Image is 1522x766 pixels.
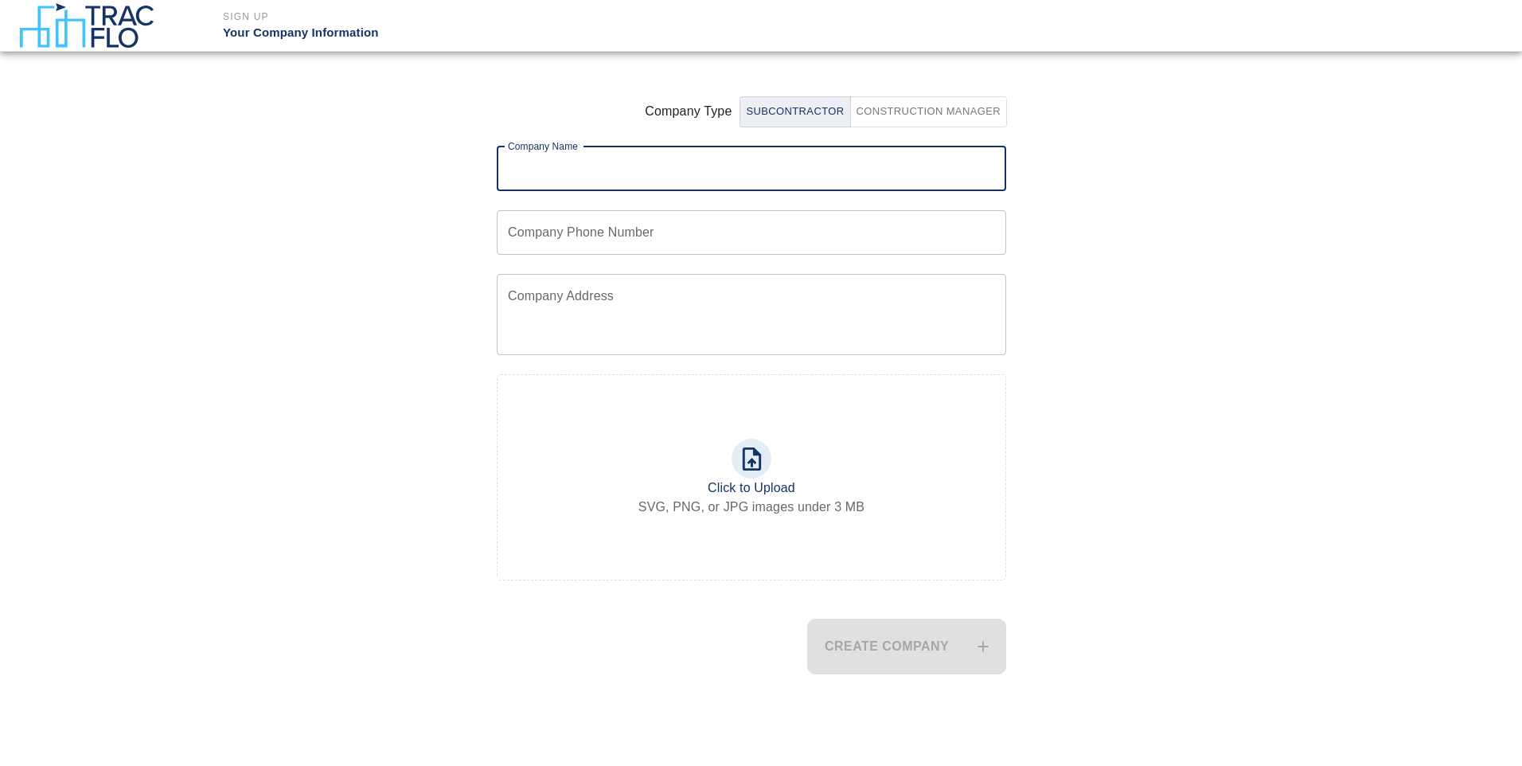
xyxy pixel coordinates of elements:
[850,96,1008,127] button: SubcontractorCompany Type
[508,139,578,153] label: Company Name
[645,102,732,121] span: Company Type
[19,3,154,48] img: TracFlo Logo
[1442,690,1522,766] iframe: Chat Widget
[223,10,847,24] p: Sign Up
[740,96,850,127] button: Construction ManagerCompany Type
[1471,10,1503,41] img: broken-image.jpg
[708,479,795,498] p: Click to Upload
[223,24,847,42] p: Your Company Information
[638,498,864,516] label: SVG, PNG, or JPG images under 3 MB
